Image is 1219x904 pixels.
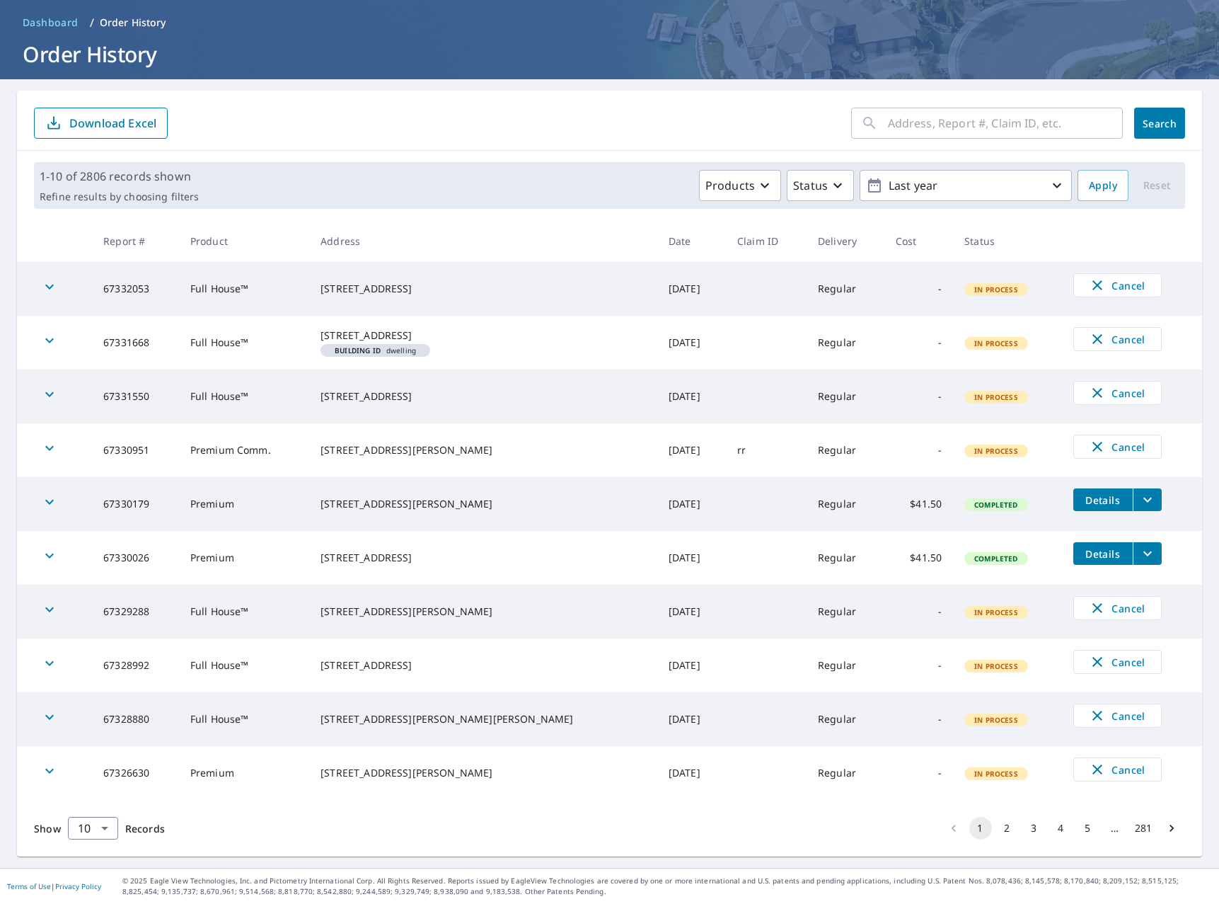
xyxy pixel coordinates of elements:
[966,715,1027,725] span: In Process
[1050,817,1073,840] button: Go to page 4
[34,822,61,835] span: Show
[996,817,1019,840] button: Go to page 2
[966,769,1027,779] span: In Process
[966,500,1026,510] span: Completed
[807,370,884,423] td: Regular
[1073,435,1162,459] button: Cancel
[884,316,953,370] td: -
[807,477,884,531] td: Regular
[1073,542,1133,565] button: detailsBtn-67330026
[125,822,165,835] span: Records
[335,347,381,354] em: Building ID
[100,16,166,30] p: Order History
[860,170,1072,201] button: Last year
[657,316,726,370] td: [DATE]
[320,328,646,343] div: [STREET_ADDRESS]
[7,882,101,891] p: |
[92,746,179,800] td: 67326630
[92,220,179,262] th: Report #
[320,497,646,511] div: [STREET_ADDRESS][PERSON_NAME]
[179,585,309,639] td: Full House™
[807,262,884,316] td: Regular
[884,262,953,316] td: -
[787,170,854,201] button: Status
[1160,817,1183,840] button: Go to next page
[969,817,992,840] button: page 1
[966,392,1027,402] span: In Process
[320,658,646,673] div: [STREET_ADDRESS]
[1088,761,1147,778] span: Cancel
[179,477,309,531] td: Premium
[1073,650,1162,674] button: Cancel
[657,531,726,585] td: [DATE]
[40,168,199,185] p: 1-10 of 2806 records shown
[90,14,94,31] li: /
[699,170,781,201] button: Products
[884,639,953,692] td: -
[320,443,646,457] div: [STREET_ADDRESS][PERSON_NAME]
[726,220,807,262] th: Claim ID
[807,639,884,692] td: Regular
[1073,704,1162,728] button: Cancel
[1088,600,1147,617] span: Cancel
[179,746,309,800] td: Premium
[807,531,884,585] td: Regular
[92,262,179,316] td: 67332053
[1023,817,1046,840] button: Go to page 3
[884,220,953,262] th: Cost
[92,692,179,746] td: 67328880
[807,316,884,370] td: Regular
[657,423,726,477] td: [DATE]
[92,639,179,692] td: 67328992
[320,712,646,726] div: [STREET_ADDRESS][PERSON_NAME][PERSON_NAME]
[807,423,884,477] td: Regular
[966,285,1027,294] span: In Process
[1088,438,1147,455] span: Cancel
[657,262,726,316] td: [DATE]
[953,220,1061,262] th: Status
[940,817,1185,840] nav: pagination navigation
[179,423,309,477] td: Premium Comm.
[179,220,309,262] th: Product
[1133,542,1162,565] button: filesDropdownBtn-67330026
[1133,488,1162,511] button: filesDropdownBtn-67330179
[92,585,179,639] td: 67329288
[1073,596,1162,620] button: Cancel
[309,220,657,262] th: Address
[17,11,1202,34] nav: breadcrumb
[7,881,51,891] a: Terms of Use
[966,446,1027,456] span: In Process
[179,692,309,746] td: Full House™
[1082,547,1124,561] span: Details
[179,262,309,316] td: Full House™
[657,477,726,531] td: [DATE]
[179,370,309,423] td: Full House™
[1077,817,1099,840] button: Go to page 5
[1089,177,1117,195] span: Apply
[1088,277,1147,294] span: Cancel
[320,282,646,296] div: [STREET_ADDRESS]
[92,316,179,370] td: 67331668
[17,40,1202,69] h1: Order History
[657,639,726,692] td: [DATE]
[1134,108,1185,139] button: Search
[883,173,1048,198] p: Last year
[726,423,807,477] td: rr
[966,554,1026,563] span: Completed
[884,746,953,800] td: -
[793,177,828,194] p: Status
[1145,117,1174,130] span: Search
[1073,273,1162,297] button: Cancel
[657,220,726,262] th: Date
[55,881,101,891] a: Privacy Policy
[888,103,1123,143] input: Address, Report #, Claim ID, etc.
[326,347,424,354] span: dwelling
[69,115,156,131] p: Download Excel
[705,177,755,194] p: Products
[884,585,953,639] td: -
[92,531,179,585] td: 67330026
[657,370,726,423] td: [DATE]
[884,692,953,746] td: -
[1078,170,1128,201] button: Apply
[1088,707,1147,724] span: Cancel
